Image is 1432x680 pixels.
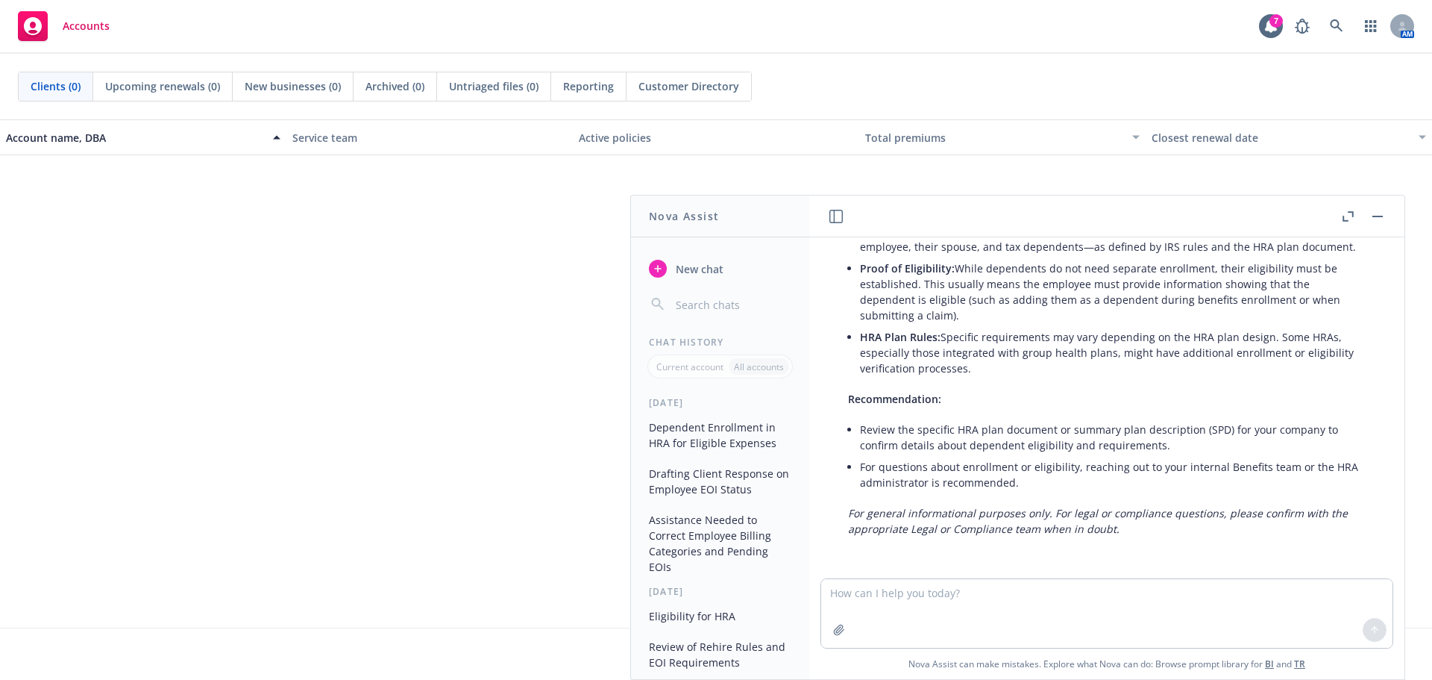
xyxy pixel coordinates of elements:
a: BI [1265,658,1274,670]
span: Upcoming renewals (0) [105,78,220,94]
em: For general informational purposes only. For legal or compliance questions, please confirm with t... [848,506,1348,536]
li: Review the specific HRA plan document or summary plan description (SPD) for your company to confi... [860,419,1366,456]
span: Clients (0) [31,78,81,94]
a: Report a Bug [1287,11,1317,41]
h1: Nova Assist [649,208,719,224]
button: Drafting Client Response on Employee EOI Status [643,461,797,502]
button: New chat [643,255,797,282]
button: Closest renewal date [1146,119,1432,155]
span: Proof of Eligibility: [860,261,955,275]
div: Chat History [631,336,809,349]
span: Archived (0) [365,78,424,94]
button: Dependent Enrollment in HRA for Eligible Expenses [643,415,797,455]
li: While dependents do not need separate enrollment, their eligibility must be established. This usu... [860,258,1366,326]
span: HRA Plan Rules: [860,330,940,344]
div: 7 [1269,14,1283,28]
input: Search chats [673,294,791,315]
button: Assistance Needed to Correct Employee Billing Categories and Pending EOIs [643,508,797,579]
li: Specific requirements may vary depending on the HRA plan design. Some HRAs, especially those inte... [860,326,1366,379]
button: Service team [286,119,573,155]
div: Closest renewal date [1152,130,1410,146]
div: Service team [292,130,567,146]
div: Account name, DBA [6,130,264,146]
div: [DATE] [631,585,809,598]
span: Customer Directory [638,78,739,94]
button: Review of Rehire Rules and EOI Requirements [643,634,797,675]
div: Active policies [579,130,853,146]
span: New chat [673,261,723,277]
a: Search [1322,11,1351,41]
p: Current account [656,361,723,373]
button: Eligibility for HRA [643,604,797,628]
a: TR [1294,658,1305,670]
button: Total premiums [859,119,1146,155]
button: Active policies [573,119,859,155]
a: Switch app [1356,11,1386,41]
li: The HRA can typically be used to reimburse qualified medical expenses for the employee, their spo... [860,220,1366,258]
span: Nova Assist can make mistakes. Explore what Nova can do: Browse prompt library for and [815,649,1398,679]
span: Reporting [563,78,614,94]
p: All accounts [734,361,784,373]
span: New businesses (0) [245,78,341,94]
span: Untriaged files (0) [449,78,538,94]
div: Total premiums [865,130,1123,146]
div: [DATE] [631,396,809,409]
a: Accounts [12,5,116,47]
span: Accounts [63,20,110,32]
span: Recommendation: [848,392,941,406]
li: For questions about enrollment or eligibility, reaching out to your internal Benefits team or the... [860,456,1366,493]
